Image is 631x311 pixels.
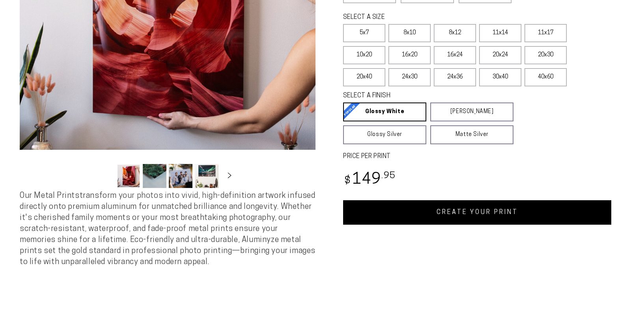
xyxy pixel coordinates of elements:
span: $ [344,176,351,186]
label: 24x36 [434,68,476,86]
button: Load image 1 in gallery view [117,164,140,188]
label: 5x7 [343,24,385,42]
label: 16x24 [434,46,476,64]
button: Load image 3 in gallery view [169,164,192,188]
button: Slide left [97,167,114,184]
label: 40x60 [525,68,567,86]
label: 8x12 [434,24,476,42]
label: 20x30 [525,46,567,64]
label: 20x24 [479,46,521,64]
label: PRICE PER PRINT [343,152,611,161]
bdi: 149 [343,172,396,188]
label: 20x40 [343,68,385,86]
a: [PERSON_NAME] [430,102,513,121]
a: Glossy White [343,102,426,121]
label: 10x20 [343,46,385,64]
label: 8x10 [388,24,431,42]
button: Load image 2 in gallery view [143,164,166,188]
label: 30x40 [479,68,521,86]
a: CREATE YOUR PRINT [343,200,611,225]
span: Our Metal Prints transform your photos into vivid, high-definition artwork infused directly onto ... [20,192,315,266]
legend: SELECT A FINISH [343,91,495,101]
label: 11x17 [525,24,567,42]
button: Load image 4 in gallery view [195,164,218,188]
legend: SELECT A SIZE [343,13,501,22]
sup: .95 [381,171,396,181]
label: 24x30 [388,68,431,86]
a: Matte Silver [430,125,513,144]
label: 11x14 [479,24,521,42]
label: 16x20 [388,46,431,64]
a: Glossy Silver [343,125,426,144]
button: Slide right [221,167,238,184]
